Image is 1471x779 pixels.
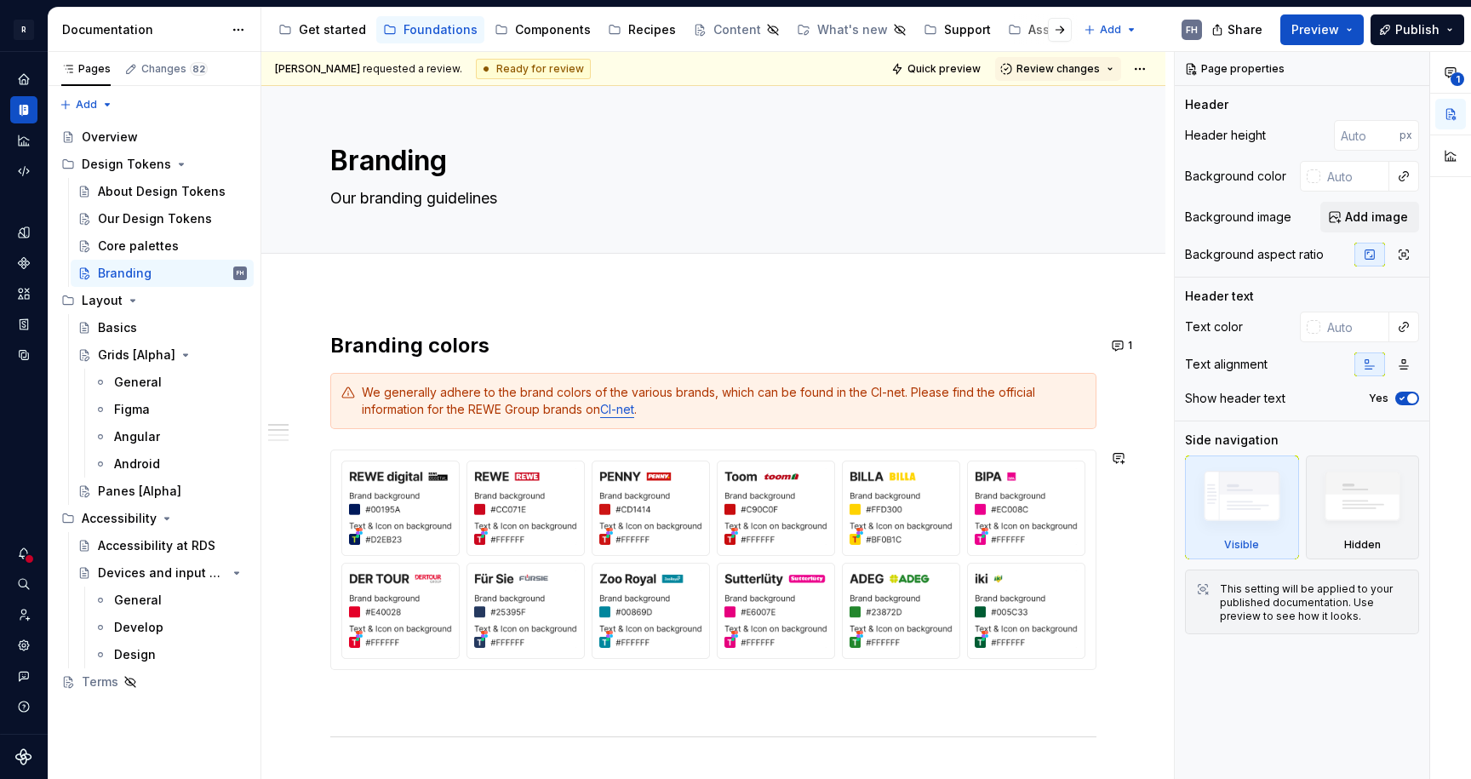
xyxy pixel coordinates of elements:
[1306,455,1420,559] div: Hidden
[54,123,254,696] div: Page tree
[71,178,254,205] a: About Design Tokens
[1371,14,1464,45] button: Publish
[10,540,37,567] button: Notifications
[98,347,175,364] div: Grids [Alpha]
[1185,318,1243,335] div: Text color
[686,16,787,43] a: Content
[713,21,761,38] div: Content
[114,428,160,445] div: Angular
[87,450,254,478] a: Android
[237,265,243,282] div: FH
[71,314,254,341] a: Basics
[362,384,1085,418] div: We generally adhere to the brand colors of the various brands, which can be found in the CI-net. ...
[1185,390,1285,407] div: Show header text
[54,123,254,151] a: Overview
[1345,209,1408,226] span: Add image
[272,13,1075,47] div: Page tree
[330,332,1096,359] h2: Branding colors
[71,478,254,505] a: Panes [Alpha]
[404,21,478,38] div: Foundations
[1203,14,1274,45] button: Share
[82,292,123,309] div: Layout
[114,455,160,473] div: Android
[1001,16,1075,43] a: Assets
[114,401,150,418] div: Figma
[10,601,37,628] div: Invite team
[82,129,138,146] div: Overview
[98,319,137,336] div: Basics
[1185,209,1291,226] div: Background image
[71,559,254,587] a: Devices and input methods
[10,219,37,246] a: Design tokens
[98,238,179,255] div: Core palettes
[1451,72,1464,86] span: 1
[54,287,254,314] div: Layout
[1228,21,1262,38] span: Share
[1320,312,1389,342] input: Auto
[1107,334,1140,358] button: 1
[1369,392,1388,405] label: Yes
[190,62,208,76] span: 82
[515,21,591,38] div: Components
[98,210,212,227] div: Our Design Tokens
[87,587,254,614] a: General
[1186,23,1198,37] div: FH
[98,183,226,200] div: About Design Tokens
[76,98,97,112] span: Add
[114,592,162,609] div: General
[327,140,1093,181] textarea: Branding
[98,483,181,500] div: Panes [Alpha]
[327,185,1093,212] textarea: Our branding guidelines
[1344,538,1381,552] div: Hidden
[1185,288,1254,305] div: Header text
[54,505,254,532] div: Accessibility
[87,641,254,668] a: Design
[275,62,462,76] span: requested a review.
[1320,202,1419,232] button: Add image
[376,16,484,43] a: Foundations
[71,532,254,559] a: Accessibility at RDS
[1185,127,1266,144] div: Header height
[10,341,37,369] a: Data sources
[71,341,254,369] a: Grids [Alpha]
[10,632,37,659] a: Settings
[141,62,208,76] div: Changes
[299,21,366,38] div: Get started
[10,311,37,338] a: Storybook stories
[995,57,1121,81] button: Review changes
[82,510,157,527] div: Accessibility
[600,402,634,416] a: CI-net
[1185,356,1268,373] div: Text alignment
[1334,120,1399,151] input: Auto
[71,232,254,260] a: Core palettes
[1128,339,1132,352] span: 1
[817,21,888,38] div: What's new
[1291,21,1339,38] span: Preview
[10,662,37,690] button: Contact support
[1185,168,1286,185] div: Background color
[114,619,163,636] div: Develop
[1016,62,1100,76] span: Review changes
[275,62,360,75] span: [PERSON_NAME]
[98,265,152,282] div: Branding
[10,127,37,154] a: Analytics
[10,280,37,307] a: Assets
[87,369,254,396] a: General
[87,614,254,641] a: Develop
[1220,582,1408,623] div: This setting will be applied to your published documentation. Use preview to see how it looks.
[1079,18,1142,42] button: Add
[1185,455,1299,559] div: Visible
[10,96,37,123] div: Documentation
[10,249,37,277] div: Components
[907,62,981,76] span: Quick preview
[82,673,118,690] div: Terms
[886,57,988,81] button: Quick preview
[98,537,215,554] div: Accessibility at RDS
[1224,538,1259,552] div: Visible
[14,20,34,40] div: R
[54,151,254,178] div: Design Tokens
